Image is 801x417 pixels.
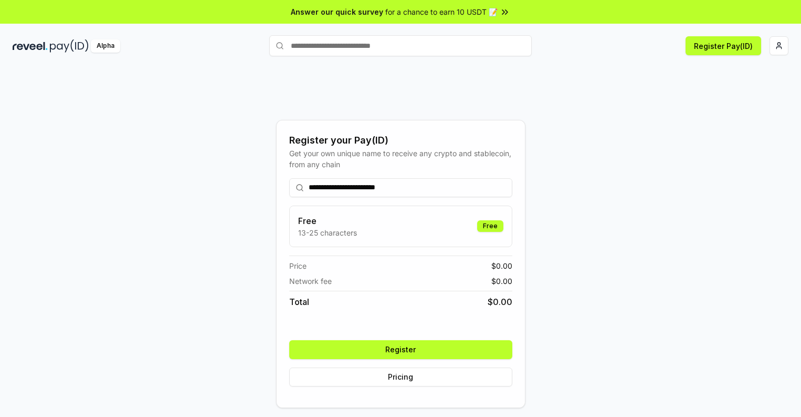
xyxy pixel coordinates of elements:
[289,296,309,308] span: Total
[289,340,512,359] button: Register
[298,227,357,238] p: 13-25 characters
[686,36,761,55] button: Register Pay(ID)
[291,6,383,17] span: Answer our quick survey
[477,220,503,232] div: Free
[13,39,48,53] img: reveel_dark
[50,39,89,53] img: pay_id
[289,276,332,287] span: Network fee
[385,6,498,17] span: for a chance to earn 10 USDT 📝
[289,368,512,387] button: Pricing
[491,276,512,287] span: $ 0.00
[488,296,512,308] span: $ 0.00
[491,260,512,271] span: $ 0.00
[289,133,512,148] div: Register your Pay(ID)
[298,215,357,227] h3: Free
[289,260,307,271] span: Price
[289,148,512,170] div: Get your own unique name to receive any crypto and stablecoin, from any chain
[91,39,120,53] div: Alpha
